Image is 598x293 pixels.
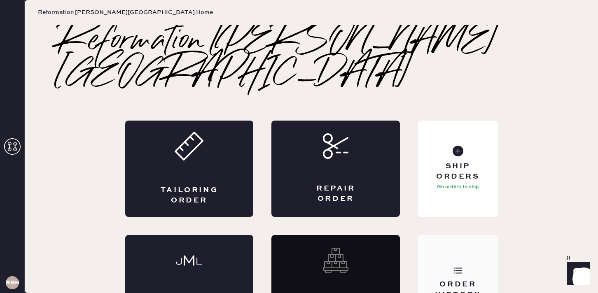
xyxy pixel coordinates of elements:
p: No orders to ship [437,182,479,192]
span: Reformation [PERSON_NAME][GEOGRAPHIC_DATA] Home [38,8,213,16]
iframe: Front Chat [559,256,594,291]
div: Repair Order [304,184,367,204]
h2: Reformation [PERSON_NAME][GEOGRAPHIC_DATA] [58,25,565,91]
div: Tailoring Order [158,185,221,206]
h3: RBHA [6,280,19,286]
div: Ship Orders [425,161,491,182]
